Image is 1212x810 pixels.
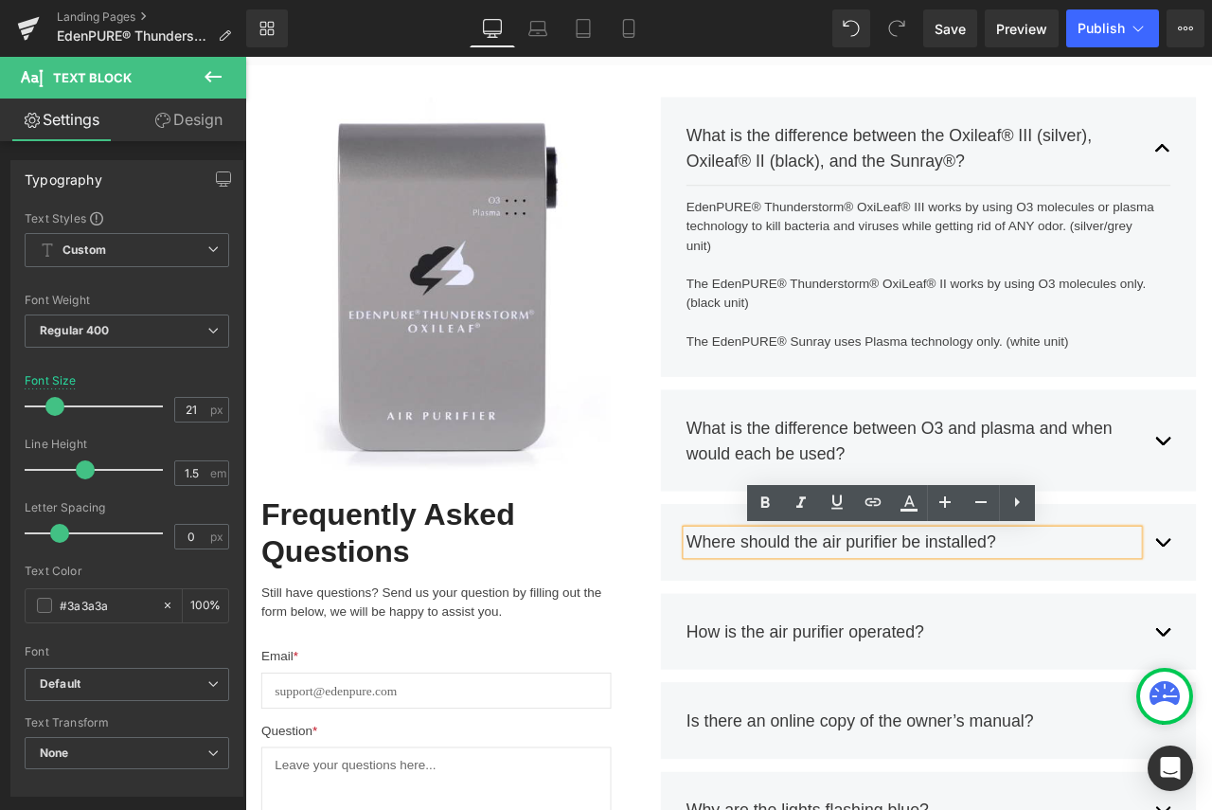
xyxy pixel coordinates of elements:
[210,531,226,543] span: px
[40,323,110,337] b: Regular 400
[523,667,1059,697] div: How is the air purifier operated?
[523,259,1082,304] div: The EdenPURE® Thunderstorm® OxiLeaf® II works by using O3 molecules only. (black unit)
[996,19,1047,39] span: Preview
[25,210,229,225] div: Text Styles
[25,438,229,451] div: Line Height
[19,609,434,670] div: Still have questions? Send us your question by filling out the form below, we will be happy to as...
[246,9,288,47] a: New Library
[25,565,229,578] div: Text Color
[523,327,1082,350] div: The EdenPURE® Sunray uses Plasma technology only. (white unit)
[183,589,228,622] div: %
[40,746,69,760] b: None
[19,700,434,723] p: Email
[515,9,561,47] a: Laptop
[53,70,132,85] span: Text Block
[25,645,229,658] div: Font
[25,501,229,514] div: Letter Spacing
[523,168,1082,350] div: EdenPURE® Thunderstorm® OxiLeaf® III works by using O3 molecules or plasma technology to kill bac...
[25,374,77,387] div: Font Size
[25,294,229,307] div: Font Weight
[40,676,80,693] i: Default
[25,716,229,729] div: Text Transform
[832,9,870,47] button: Undo
[1078,21,1125,36] span: Publish
[470,9,515,47] a: Desktop
[19,730,434,773] input: support@edenpure.com
[523,561,1059,591] div: Where should the air purifier be installed?
[57,28,210,44] span: EdenPURE® Thunderstorm® Oxileaf® III Air Purifier - FAQ/TS
[60,595,152,616] input: Color
[210,404,226,416] span: px
[57,9,246,25] a: Landing Pages
[62,243,106,259] b: Custom
[523,425,1059,485] div: What is the difference between O3 and plasma and when would each be used?
[985,9,1059,47] a: Preview
[25,161,102,188] div: Typography
[935,19,966,39] span: Save
[561,9,606,47] a: Tablet
[19,522,434,608] h2: Frequently Asked Questions
[523,79,1059,138] div: What is the difference between the Oxileaf® III (silver), Oxileaf® II (black), and the Sunray®?
[210,467,226,479] span: em
[1167,9,1204,47] button: More
[1148,746,1193,791] div: Open Intercom Messenger
[606,9,651,47] a: Mobile
[523,772,1059,802] div: Is there an online copy of the owner’s manual?
[1066,9,1159,47] button: Publish
[127,99,250,141] a: Design
[878,9,916,47] button: Redo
